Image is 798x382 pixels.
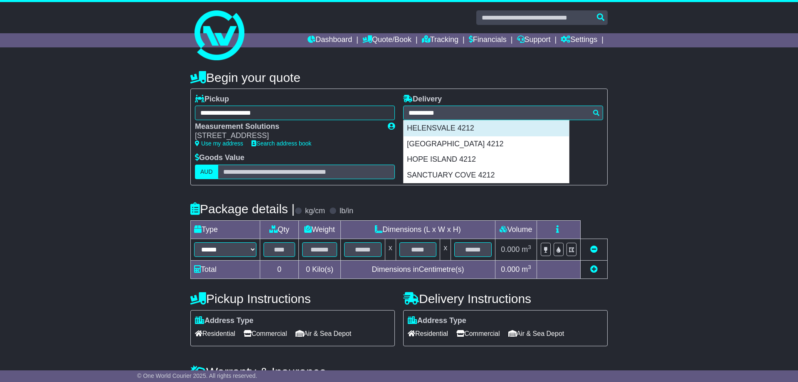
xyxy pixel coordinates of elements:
a: Use my address [195,140,243,147]
span: Air & Sea Depot [508,327,564,340]
sup: 3 [528,264,531,270]
span: 0.000 [501,265,520,274]
div: [STREET_ADDRESS] [195,131,379,140]
a: Add new item [590,265,598,274]
div: HOPE ISLAND 4212 [404,152,569,168]
div: Measurement Solutions [195,122,379,131]
span: © One World Courier 2025. All rights reserved. [137,372,257,379]
td: Volume [495,220,537,239]
label: Address Type [195,316,254,325]
h4: Warranty & Insurance [190,365,608,379]
a: Tracking [422,33,458,47]
span: Residential [195,327,235,340]
label: lb/in [340,207,353,216]
label: Goods Value [195,153,244,163]
div: SANCTUARY COVE 4212 [404,168,569,183]
div: [GEOGRAPHIC_DATA] 4212 [404,136,569,152]
a: Dashboard [308,33,352,47]
span: m [522,245,531,254]
typeahead: Please provide city [403,106,603,120]
a: Support [517,33,551,47]
label: Address Type [408,316,466,325]
td: Dimensions in Centimetre(s) [340,260,495,278]
span: 0.000 [501,245,520,254]
h4: Begin your quote [190,71,608,84]
a: Remove this item [590,245,598,254]
label: Pickup [195,95,229,104]
span: Air & Sea Depot [296,327,352,340]
span: Residential [408,327,448,340]
h4: Delivery Instructions [403,292,608,306]
label: kg/cm [305,207,325,216]
div: HELENSVALE 4212 [404,121,569,136]
td: Dimensions (L x W x H) [340,220,495,239]
label: Delivery [403,95,442,104]
td: x [385,239,396,260]
td: Qty [260,220,299,239]
span: Commercial [456,327,500,340]
td: Total [191,260,260,278]
span: Commercial [244,327,287,340]
a: Search address book [251,140,311,147]
a: Quote/Book [362,33,411,47]
td: 0 [260,260,299,278]
h4: Package details | [190,202,295,216]
td: Kilo(s) [299,260,341,278]
td: Weight [299,220,341,239]
td: x [440,239,451,260]
td: Type [191,220,260,239]
label: AUD [195,165,218,179]
h4: Pickup Instructions [190,292,395,306]
a: Settings [561,33,597,47]
span: 0 [306,265,310,274]
sup: 3 [528,244,531,250]
span: m [522,265,531,274]
a: Financials [469,33,507,47]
